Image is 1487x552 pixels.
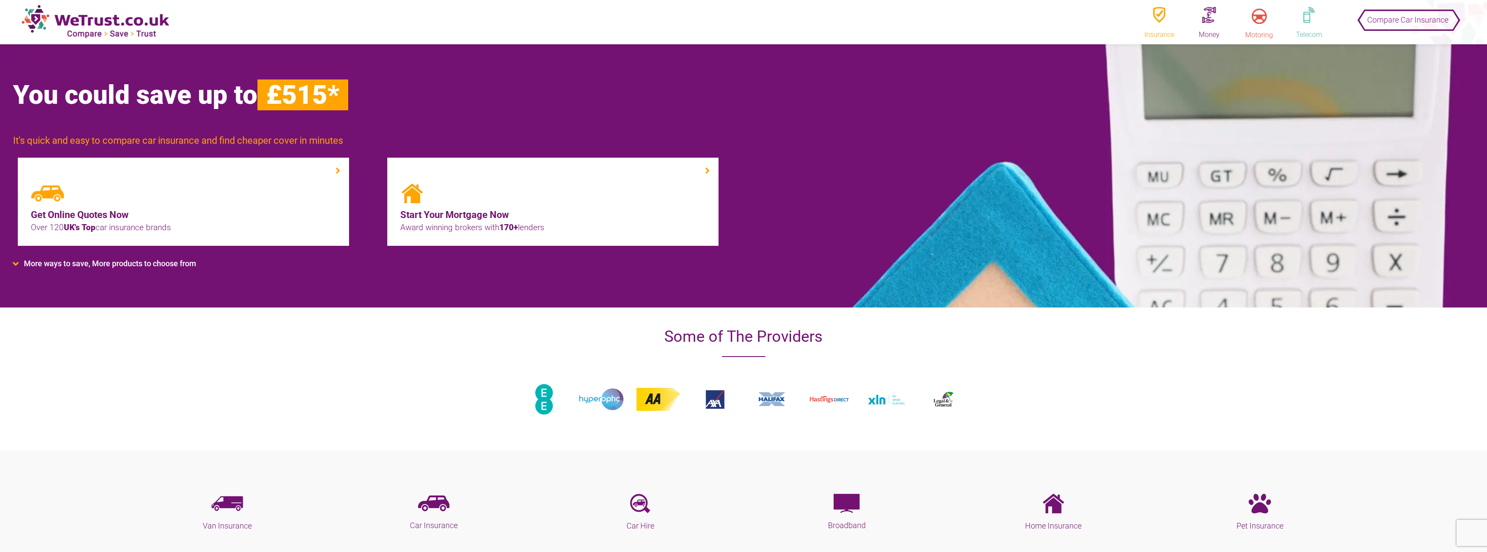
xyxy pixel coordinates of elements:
span: £515* [257,79,348,110]
img: motoring.png [1252,9,1267,24]
div: Telecom [1287,30,1331,40]
h2: Some of The Providers [509,325,978,348]
img: 101-227-_aHlwZXJvcHRpYy5wbmc-_QmFzaWM.png [579,388,623,410]
h5: Car Hire [544,520,737,532]
div: Insurance [1138,30,1181,40]
img: money.png [1202,7,1216,23]
img: aanew-1.jpg [636,388,680,411]
a: Home Insurance [956,494,1150,532]
h5: Van Insurance [130,520,324,532]
img: new-logo.png [22,5,169,39]
p: Over 120 car insurance brands [31,222,336,233]
img: insurence.png [1153,7,1165,23]
img: broadband-tv.png [834,494,860,513]
a: Get Online Quotes Now [31,208,336,222]
a: Car Insurance [337,494,531,532]
p: Award winning brokers with lenders [400,222,706,233]
li: More ways to save, More products to choose from [13,259,1239,268]
a: Pet Insurance [1163,494,1357,532]
img: legal-general.png [921,390,965,409]
span: 170+ [499,222,518,232]
img: home-insurance.png [1042,494,1065,513]
img: car-hire.png [630,494,650,513]
h5: Car Insurance [337,519,531,532]
img: AXA-45-1.png [705,390,725,409]
img: img [31,184,64,203]
img: car-insurance.png [418,494,450,513]
a: Start Your Mortgage Now [400,208,706,222]
a: Broadband [750,494,943,532]
span: UK's Top [64,222,96,232]
img: img [400,184,424,203]
img: paw-solid-1.png [1249,494,1271,513]
h5: Pet Insurance [1163,520,1357,532]
img: telephone.png [1303,7,1314,23]
div: Money [1187,30,1231,40]
span: You could save up to [13,79,348,110]
img: 101-180-_ZWUtbG9nby5wbmc-_QmFzaWM-1-e1585834696833.png [532,383,556,416]
button: Compare Car Insurance [1361,7,1454,25]
img: hastingsdirect_ds-1.gif [807,394,851,404]
h5: Broadband [750,519,943,532]
img: halifax.png [750,390,794,409]
a: Van Insurance [130,494,324,532]
img: van-insurance.png [211,494,243,513]
span: Compare Car Insurance [1367,9,1448,30]
span: It's quick and easy to compare car insurance and find cheaper cover in minutes [13,135,343,146]
div: Motoring [1237,30,1281,40]
a: Car Hire [544,494,737,532]
h5: Home Insurance [956,520,1150,532]
img: images.png [864,391,908,408]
